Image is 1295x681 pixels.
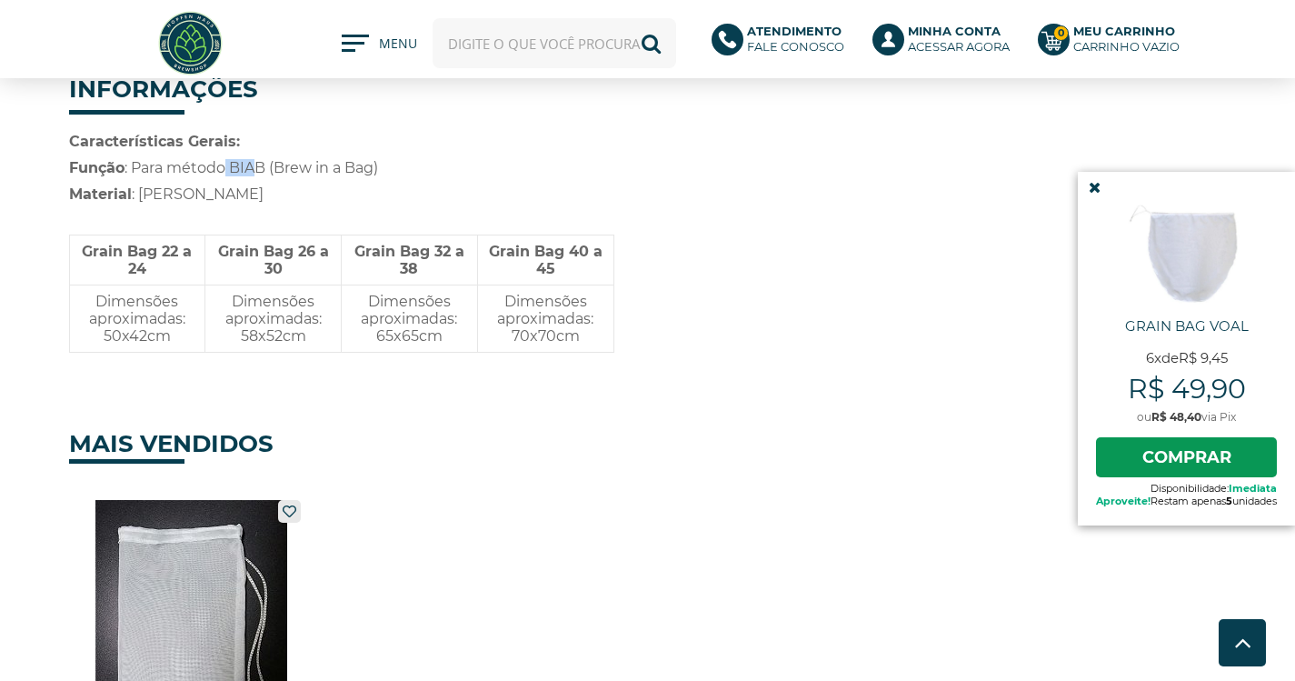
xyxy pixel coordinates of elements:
[1096,437,1277,477] a: Comprar
[1179,349,1228,366] strong: R$ 9,45
[89,293,185,345] span: Dimensões aproximadas: 50x42cm
[1096,372,1277,406] strong: R$ 49,90
[433,18,676,68] input: Digite o que você procura
[342,35,414,53] button: MENU
[156,9,224,77] img: Hopfen Haus BrewShop
[712,24,854,64] a: AtendimentoFale conosco
[69,133,240,150] span: Características Gerais:
[489,243,603,277] span: Grain Bag 40 a 45
[1125,190,1249,308] img: d453590eef.jpg
[1226,495,1232,507] b: 5
[497,293,593,345] span: Dimensões aproximadas: 70x70cm
[379,35,414,62] span: MENU
[908,24,1010,55] p: Acessar agora
[747,24,842,38] b: Atendimento
[1096,495,1277,507] span: Restam apenas unidades
[69,159,125,176] strong: Função
[69,416,184,464] h4: MAIS VENDIDOS
[218,243,329,277] span: Grain Bag 26 a 30
[1073,39,1180,55] div: Carrinho Vazio
[1229,482,1277,495] b: Imediata
[69,159,378,176] span: : Para método BIAB (Brew in a Bag)
[1096,495,1151,507] b: Aproveite!
[225,293,322,345] span: Dimensões aproximadas: 58x52cm
[747,24,844,55] p: Fale conosco
[1096,482,1277,495] span: Disponibilidade:
[1096,349,1277,367] span: de
[69,185,264,203] span: : [PERSON_NAME]
[69,185,132,203] strong: Material
[1151,410,1201,424] strong: R$ 48,40
[1096,317,1277,335] span: Grain Bag Voal
[1053,25,1069,41] strong: 0
[1096,410,1277,424] span: ou via Pix
[361,293,457,345] span: Dimensões aproximadas: 65x65cm
[354,243,464,277] span: Grain Bag 32 a 38
[872,24,1020,64] a: Minha ContaAcessar agora
[1146,349,1161,366] strong: 6x
[626,18,676,68] button: Buscar
[1073,24,1175,38] b: Meu Carrinho
[82,243,192,277] span: Grain Bag 22 a 24
[908,24,1001,38] b: Minha Conta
